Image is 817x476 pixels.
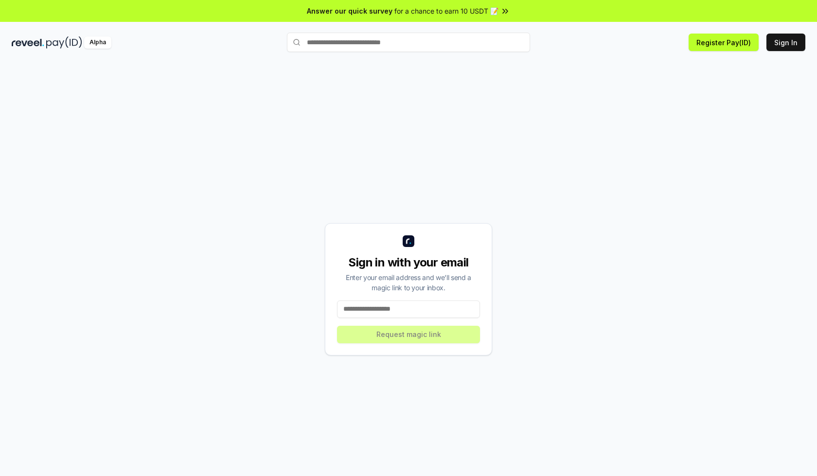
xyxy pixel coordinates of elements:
button: Sign In [766,34,805,51]
img: reveel_dark [12,36,44,49]
button: Register Pay(ID) [689,34,759,51]
div: Sign in with your email [337,255,480,270]
img: logo_small [403,235,414,247]
span: Answer our quick survey [307,6,392,16]
span: for a chance to earn 10 USDT 📝 [394,6,498,16]
img: pay_id [46,36,82,49]
div: Alpha [84,36,111,49]
div: Enter your email address and we’ll send a magic link to your inbox. [337,272,480,293]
